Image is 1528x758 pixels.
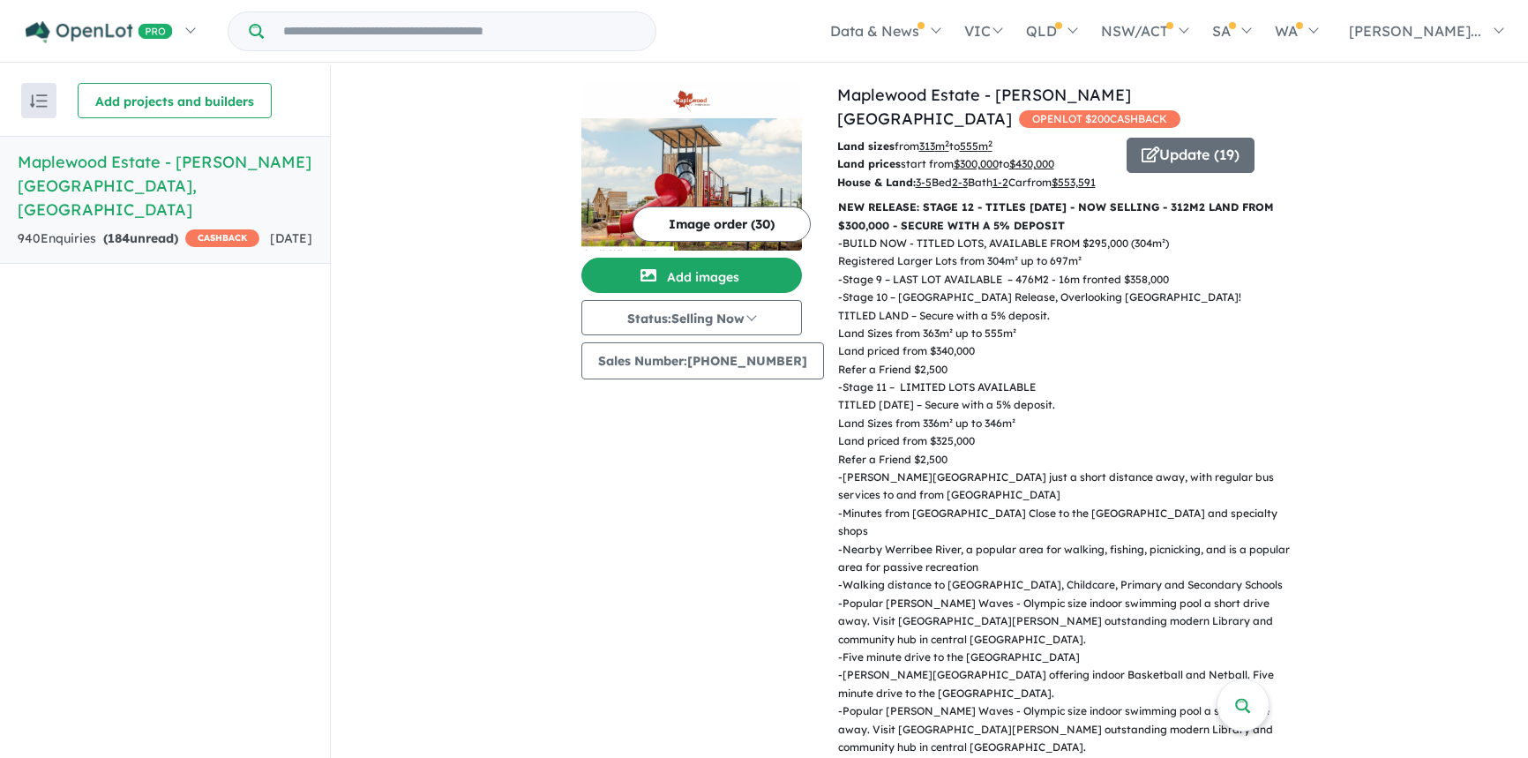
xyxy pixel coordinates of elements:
p: - BUILD NOW - TITLED LOTS, AVAILABLE FROM $295,000 (304m²) Registered Larger Lots from 304m² up t... [838,235,1292,271]
p: - Popular [PERSON_NAME] Waves - Olympic size indoor swimming pool a short drive away. Visit [GEOG... [838,702,1292,756]
img: Maplewood Estate - Melton South Logo [588,90,795,111]
p: - [PERSON_NAME][GEOGRAPHIC_DATA] just a short distance away, with regular bus services to and fro... [838,469,1292,505]
p: - Popular [PERSON_NAME] Waves - Olympic size indoor swimming pool a short drive away. Visit [GEOG... [838,595,1292,649]
input: Try estate name, suburb, builder or developer [267,12,652,50]
button: Sales Number:[PHONE_NUMBER] [581,342,824,379]
span: 184 [108,230,130,246]
u: 1-2 [992,176,1008,189]
img: Maplewood Estate - Melton South [581,118,802,251]
p: - Five minute drive to the [GEOGRAPHIC_DATA] [838,649,1292,666]
span: to [949,139,992,153]
p: NEW RELEASE: STAGE 12 - TITLES [DATE] - NOW SELLING - 312M2 LAND FROM $300,000 - SECURE WITH A 5%... [838,199,1278,235]
p: start from [837,155,1113,173]
span: CASHBACK [185,229,259,247]
img: Openlot PRO Logo White [26,21,173,43]
button: Add projects and builders [78,83,272,118]
a: Maplewood Estate - Melton South LogoMaplewood Estate - Melton South [581,83,802,251]
button: Status:Selling Now [581,300,802,335]
u: 313 m [919,139,949,153]
p: - Stage 9 – LAST LOT AVAILABLE – 476M2 - 16m fronted $358,000 [838,271,1292,289]
strong: ( unread) [103,230,178,246]
sup: 2 [988,139,992,148]
p: from [837,138,1113,155]
u: $ 430,000 [1009,157,1054,170]
span: OPENLOT $ 200 CASHBACK [1019,110,1180,128]
p: - [PERSON_NAME][GEOGRAPHIC_DATA] offering indoor Basketball and Netball. Five minute drive to the... [838,666,1292,702]
sup: 2 [945,139,949,148]
u: 555 m [960,139,992,153]
h5: Maplewood Estate - [PERSON_NAME][GEOGRAPHIC_DATA] , [GEOGRAPHIC_DATA] [18,150,312,221]
p: - Nearby Werribee River, a popular area for walking, fishing, picnicking, and is a popular area f... [838,541,1292,577]
button: Update (19) [1127,138,1255,173]
span: [DATE] [270,230,312,246]
u: $ 300,000 [954,157,999,170]
p: - Stage 11 – LIMITED LOTS AVAILABLE TITLED [DATE] – Secure with a 5% deposit. Land Sizes from 336... [838,379,1292,469]
p: - Walking distance to [GEOGRAPHIC_DATA], Childcare, Primary and Secondary Schools [838,576,1292,594]
img: sort.svg [30,94,48,108]
p: Bed Bath Car from [837,174,1113,191]
a: Maplewood Estate - [PERSON_NAME][GEOGRAPHIC_DATA] [837,85,1131,129]
button: Image order (30) [633,206,811,242]
b: House & Land: [837,176,916,189]
div: 940 Enquir ies [18,229,259,250]
u: $ 553,591 [1052,176,1096,189]
u: 3-5 [916,176,932,189]
span: [PERSON_NAME]... [1349,22,1481,40]
u: 2-3 [952,176,968,189]
button: Add images [581,258,802,293]
b: Land prices [837,157,901,170]
span: to [999,157,1054,170]
p: - Minutes from [GEOGRAPHIC_DATA] Close to the [GEOGRAPHIC_DATA] and specialty shops [838,505,1292,541]
p: - Stage 10 – [GEOGRAPHIC_DATA] Release, Overlooking [GEOGRAPHIC_DATA]! TITLED LAND – Secure with ... [838,289,1292,379]
b: Land sizes [837,139,895,153]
